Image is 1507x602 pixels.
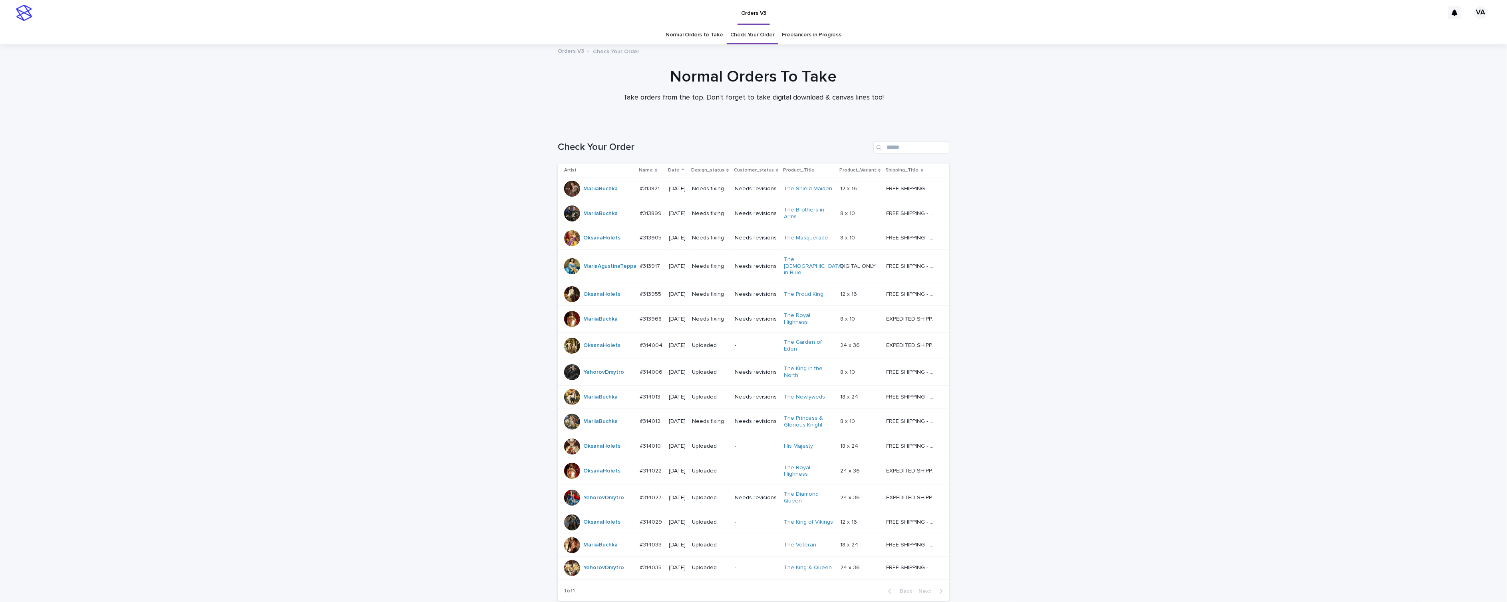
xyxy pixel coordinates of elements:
p: Product_Title [783,166,815,175]
p: #313899 [640,209,663,217]
p: FREE SHIPPING - preview in 1-2 business days, after your approval delivery will take 5-10 b.d. [887,563,938,571]
p: FREE SHIPPING - preview in 1-2 business days, after your approval delivery will take 5-10 b.d. [887,184,938,192]
p: 8 x 10 [840,209,857,217]
p: EXPEDITED SHIPPING - preview in 1 business day; delivery up to 5 business days after your approval. [887,341,938,349]
p: Needs revisions [735,291,777,298]
p: Needs fixing [692,235,728,241]
div: VA [1474,6,1487,19]
p: Needs revisions [735,494,777,501]
p: Uploaded [692,342,728,349]
p: 12 x 16 [840,184,859,192]
p: #313955 [640,289,663,298]
p: 8 x 10 [840,233,857,241]
p: [DATE] [669,342,686,349]
p: Needs revisions [735,394,777,401]
p: EXPEDITED SHIPPING - preview in 1 business day; delivery up to 5 business days after your approval. [887,314,938,323]
p: 8 x 10 [840,314,857,323]
a: The King of Vikings [784,519,833,526]
a: YehorovDmytro [583,494,624,501]
tr: MariiaBuchka #314033#314033 [DATE]Uploaded-The Veteran 18 x 2418 x 24 FREE SHIPPING - preview in ... [558,534,949,556]
a: The [DEMOGRAPHIC_DATA] in Blue [784,256,843,276]
p: FREE SHIPPING - preview in 1-2 business days, after your approval delivery will take 5-10 b.d. [887,367,938,376]
p: #314012 [640,417,662,425]
p: Shipping_Title [886,166,919,175]
p: Needs fixing [692,210,728,217]
p: FREE SHIPPING - preview in 1-2 business days, after your approval delivery will take 5-10 b.d. [887,417,938,425]
p: Needs fixing [692,291,728,298]
a: The Diamond Queen [784,491,834,504]
p: Needs fixing [692,185,728,192]
a: OksanaHolets [583,291,620,298]
p: #314013 [640,392,662,401]
p: Needs revisions [735,316,777,323]
p: Uploaded [692,564,728,571]
tr: OksanaHolets #314010#314010 [DATE]Uploaded-His Majesty 18 x 2418 x 24 FREE SHIPPING - preview in ... [558,435,949,458]
p: Needs revisions [735,263,777,270]
img: stacker-logo-s-only.png [16,5,32,21]
p: 24 x 36 [840,493,861,501]
p: FREE SHIPPING - preview in 1-2 business days, after your approval delivery will take 5-10 b.d. [887,233,938,241]
p: - [735,342,777,349]
a: The King & Queen [784,564,832,571]
p: [DATE] [669,369,686,376]
tr: MariiaBuchka #313821#313821 [DATE]Needs fixingNeeds revisionsThe Shield Maiden 12 x 1612 x 16 FRE... [558,177,949,200]
tr: YehorovDmytro #314035#314035 [DATE]Uploaded-The King & Queen 24 x 3624 x 36 FREE SHIPPING - previ... [558,556,949,579]
p: Needs revisions [735,210,777,217]
p: 12 x 16 [840,289,859,298]
p: [DATE] [669,494,686,501]
p: Uploaded [692,394,728,401]
p: #314022 [640,466,663,474]
p: 8 x 10 [840,417,857,425]
a: Check Your Order [730,26,775,44]
a: The Newlyweds [784,394,825,401]
p: [DATE] [669,185,686,192]
p: Needs revisions [735,235,777,241]
p: FREE SHIPPING - preview in 1-2 business days, after your approval delivery will take 5-10 b.d. [887,441,938,450]
p: Customer_status [734,166,774,175]
a: OksanaHolets [583,443,620,450]
a: The Garden of Eden [784,339,834,353]
a: The Brothers in Arms [784,207,834,220]
p: Uploaded [692,443,728,450]
p: [DATE] [669,443,686,450]
a: The King in the North [784,365,834,379]
p: 18 x 24 [840,540,860,548]
p: - [735,443,777,450]
p: #314029 [640,517,664,526]
p: 18 x 24 [840,441,860,450]
p: [DATE] [669,263,686,270]
p: DIGITAL ONLY [840,261,877,270]
div: Search [873,141,949,154]
p: Uploaded [692,468,728,474]
p: FREE SHIPPING - preview in 1-2 business days, after your approval delivery will take 5-10 b.d. [887,517,938,526]
p: #313821 [640,184,661,192]
tr: MariiaBuchka #314012#314012 [DATE]Needs fixingNeeds revisionsThe Princess & Glorious Knight 8 x 1... [558,408,949,435]
p: Needs fixing [692,263,728,270]
tr: MariiaBuchka #314013#314013 [DATE]UploadedNeeds revisionsThe Newlyweds 18 x 2418 x 24 FREE SHIPPI... [558,385,949,408]
p: Design_status [691,166,724,175]
a: MariiaBuchka [583,316,618,323]
p: 18 x 24 [840,392,860,401]
p: Date [668,166,680,175]
tr: OksanaHolets #313955#313955 [DATE]Needs fixingNeeds revisionsThe Proud King 12 x 1612 x 16 FREE S... [558,283,949,306]
tr: MariiaBuchka #313968#313968 [DATE]Needs fixingNeeds revisionsThe Royal Highness 8 x 108 x 10 EXPE... [558,306,949,333]
p: #314027 [640,493,663,501]
p: [DATE] [669,418,686,425]
p: [DATE] [669,394,686,401]
p: Needs fixing [692,316,728,323]
a: The Shield Maiden [784,185,832,192]
p: Needs revisions [735,185,777,192]
a: OksanaHolets [583,519,620,526]
a: OksanaHolets [583,468,620,474]
p: - [735,468,777,474]
a: MariiaBuchka [583,542,618,548]
a: The Princess & Glorious Knight [784,415,834,429]
p: EXPEDITED SHIPPING - preview in 1 business day; delivery up to 5 business days after your approval. [887,493,938,501]
p: FREE SHIPPING - preview in 1-2 business days, after your approval delivery will take 5-10 b.d. [887,209,938,217]
a: Normal Orders to Take [666,26,723,44]
p: FREE SHIPPING - preview in 1-2 business days, after your approval delivery will take 5-10 b.d. [887,540,938,548]
p: Needs revisions [735,369,777,376]
p: Uploaded [692,369,728,376]
a: OksanaHolets [583,342,620,349]
a: The Royal Highness [784,464,834,478]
